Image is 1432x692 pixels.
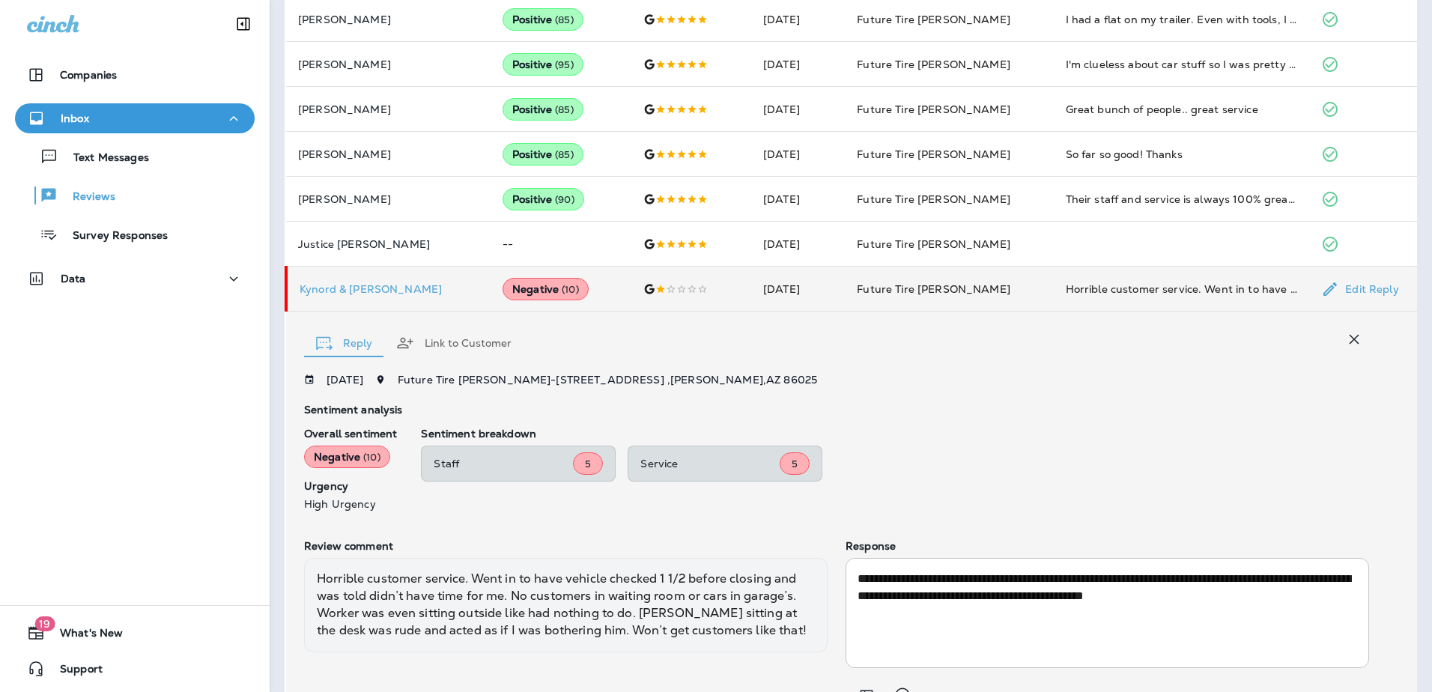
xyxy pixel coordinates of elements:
p: Edit Reply [1339,283,1398,295]
div: Positive [503,53,583,76]
span: Future Tire [PERSON_NAME] [857,13,1010,26]
p: Companies [60,69,117,81]
p: Sentiment breakdown [421,428,1369,440]
div: Positive [503,188,584,210]
p: [DATE] [327,374,363,386]
button: Text Messages [15,141,255,172]
button: Link to Customer [384,316,524,370]
button: Companies [15,60,255,90]
p: Urgency [304,480,397,492]
p: Reviews [58,190,115,204]
p: Inbox [61,112,89,124]
td: [DATE] [751,42,845,87]
td: -- [491,222,631,267]
p: Justice [PERSON_NAME] [298,238,479,250]
p: [PERSON_NAME] [298,148,479,160]
td: [DATE] [751,87,845,132]
div: Negative [503,278,589,300]
button: Reply [304,316,384,370]
span: What's New [45,627,123,645]
td: [DATE] [751,222,845,267]
p: Service [640,458,780,470]
p: [PERSON_NAME] [298,103,479,115]
p: Overall sentiment [304,428,397,440]
span: Support [45,663,103,681]
span: 5 [585,458,591,470]
p: High Urgency [304,498,397,510]
div: So far so good! Thanks [1066,147,1298,162]
div: Great bunch of people.. great service [1066,102,1298,117]
div: I'm clueless about car stuff so I was pretty freaked out when I got a nail in my tire in the midd... [1066,57,1298,72]
div: Negative [304,446,390,468]
p: Survey Responses [58,229,168,243]
td: [DATE] [751,177,845,222]
span: Future Tire [PERSON_NAME] [857,237,1010,251]
p: Sentiment analysis [304,404,1369,416]
button: Data [15,264,255,294]
div: Horrible customer service. Went in to have vehicle checked 1 1/2 before closing and was told didn... [1066,282,1298,297]
div: Horrible customer service. Went in to have vehicle checked 1 1/2 before closing and was told didn... [304,558,828,652]
button: Inbox [15,103,255,133]
span: Future Tire [PERSON_NAME] [857,58,1010,71]
td: [DATE] [751,267,845,312]
div: Positive [503,8,583,31]
span: ( 85 ) [555,13,574,26]
span: Future Tire [PERSON_NAME] [857,192,1010,206]
p: Kynord & [PERSON_NAME] [300,283,479,295]
button: Reviews [15,180,255,211]
td: [DATE] [751,132,845,177]
span: ( 85 ) [555,148,574,161]
button: Support [15,654,255,684]
span: Future Tire [PERSON_NAME] [857,282,1010,296]
span: Future Tire [PERSON_NAME] - [STREET_ADDRESS] , [PERSON_NAME] , AZ 86025 [398,373,817,386]
button: Survey Responses [15,219,255,250]
div: Positive [503,143,583,166]
p: [PERSON_NAME] [298,193,479,205]
div: I had a flat on my trailer. Even with tools, I couldn't get it (lug was stripped). AAA couldn't g... [1066,12,1298,27]
button: 19What's New [15,618,255,648]
p: [PERSON_NAME] [298,58,479,70]
p: [PERSON_NAME] [298,13,479,25]
div: Positive [503,98,583,121]
span: ( 95 ) [555,58,574,71]
span: Future Tire [PERSON_NAME] [857,148,1010,161]
span: ( 10 ) [363,451,380,464]
div: Click to view Customer Drawer [300,283,479,295]
p: Text Messages [58,151,149,166]
span: ( 85 ) [555,103,574,116]
span: ( 90 ) [555,193,574,206]
div: Their staff and service is always 100% great! Thank you for all you do and going above and beyond! [1066,192,1298,207]
span: ( 10 ) [562,283,579,296]
p: Data [61,273,86,285]
span: Future Tire [PERSON_NAME] [857,103,1010,116]
span: 19 [34,616,55,631]
p: Response [846,540,1369,552]
button: Collapse Sidebar [222,9,264,39]
p: Staff [434,458,573,470]
p: Review comment [304,540,828,552]
span: 5 [792,458,798,470]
